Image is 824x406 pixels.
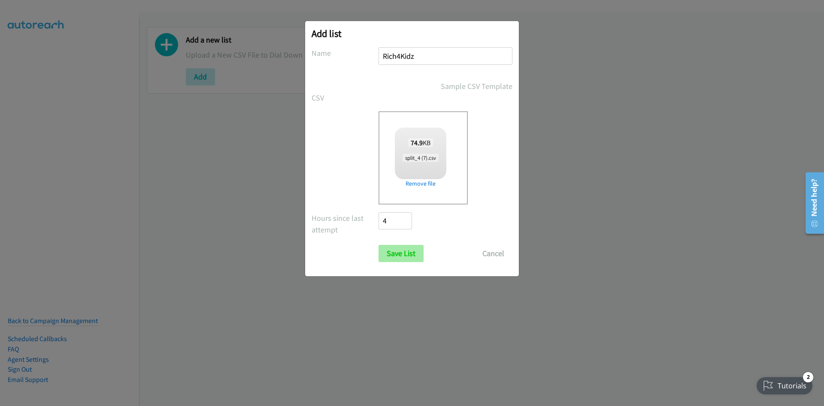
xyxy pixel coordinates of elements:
[441,80,512,92] a: Sample CSV Template
[408,138,433,147] span: KB
[751,369,818,400] iframe: Checklist
[312,212,379,235] label: Hours since last attempt
[312,47,379,59] label: Name
[312,27,512,40] h2: Add list
[411,138,423,147] strong: 74.9
[395,179,446,188] a: Remove file
[474,245,512,262] button: Cancel
[403,154,439,162] span: split_4 (7).csv
[379,245,424,262] input: Save List
[312,92,379,104] label: CSV
[799,169,824,237] iframe: Resource Center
